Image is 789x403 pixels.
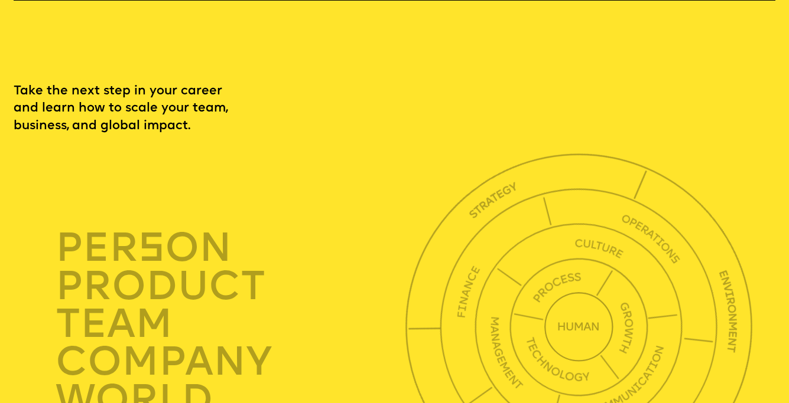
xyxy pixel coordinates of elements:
span: s [138,231,165,271]
div: TEAM [56,305,411,343]
div: per on [56,230,411,267]
p: Take the next step in your career and learn how to scale your team, business, and global impact. [14,83,258,135]
div: product [56,267,411,305]
div: company [56,343,411,381]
